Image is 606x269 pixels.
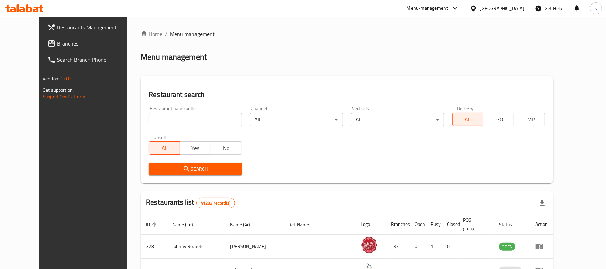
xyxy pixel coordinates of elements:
[183,143,208,153] span: Yes
[146,220,159,229] span: ID
[165,30,167,38] li: /
[141,30,162,38] a: Home
[57,23,135,31] span: Restaurants Management
[214,143,239,153] span: No
[351,113,444,126] div: All
[43,92,85,101] a: Support.OpsPlatform
[457,106,474,111] label: Delivery
[196,198,235,208] div: Total records count
[463,216,486,232] span: POS group
[409,235,425,259] td: 0
[230,220,259,229] span: Name (Ar)
[483,113,514,126] button: TGO
[149,113,242,126] input: Search for restaurant name or ID..
[42,19,141,35] a: Restaurants Management
[42,52,141,68] a: Search Branch Phone
[211,141,242,155] button: No
[535,242,548,250] div: Menu
[486,115,511,124] span: TGO
[170,30,215,38] span: Menu management
[57,39,135,48] span: Branches
[452,113,484,126] button: All
[42,35,141,52] a: Branches
[530,214,553,235] th: Action
[146,197,235,208] h2: Restaurants list
[425,214,441,235] th: Busy
[43,74,59,83] span: Version:
[250,113,343,126] div: All
[499,243,515,251] span: OPEN
[180,141,211,155] button: Yes
[60,74,71,83] span: 1.0.0
[499,220,521,229] span: Status
[225,235,283,259] td: [PERSON_NAME]
[141,52,207,62] h2: Menu management
[441,235,458,259] td: 0
[355,214,386,235] th: Logo
[149,90,545,100] h2: Restaurant search
[172,220,202,229] span: Name (En)
[153,134,166,139] label: Upsell
[386,235,409,259] td: 37
[517,115,542,124] span: TMP
[57,56,135,64] span: Search Branch Phone
[289,220,318,229] span: Ref. Name
[154,165,236,173] span: Search
[197,200,235,206] span: 41233 record(s)
[361,237,378,253] img: Johnny Rockets
[167,235,225,259] td: Johnny Rockets
[534,195,550,211] div: Export file
[141,235,167,259] td: 328
[149,141,180,155] button: All
[499,243,515,251] div: OPEN
[141,30,553,38] nav: breadcrumb
[149,163,242,175] button: Search
[514,113,545,126] button: TMP
[441,214,458,235] th: Closed
[425,235,441,259] td: 1
[409,214,425,235] th: Open
[455,115,481,124] span: All
[407,4,448,12] div: Menu-management
[480,5,524,12] div: [GEOGRAPHIC_DATA]
[595,5,597,12] span: s
[386,214,409,235] th: Branches
[43,86,74,94] span: Get support on:
[152,143,177,153] span: All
